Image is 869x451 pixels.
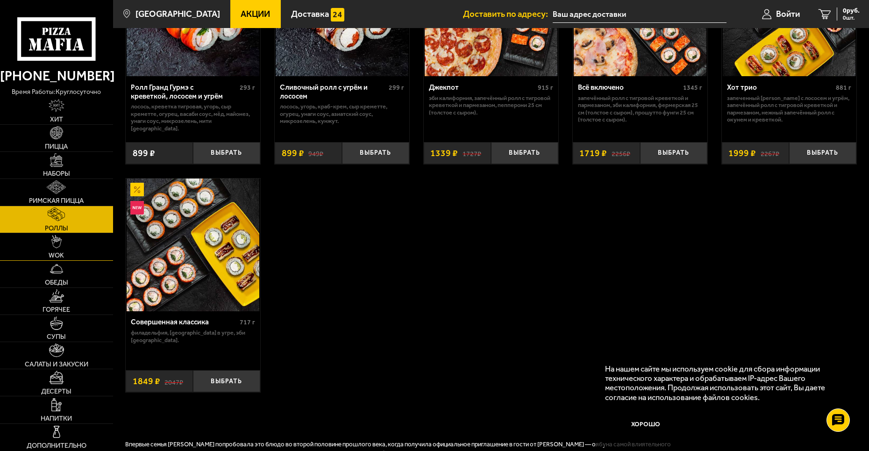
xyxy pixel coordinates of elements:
span: 1345 г [683,84,702,92]
span: Наборы [43,170,70,177]
button: Выбрать [193,142,260,164]
span: Салаты и закуски [25,361,88,367]
p: На нашем сайте мы используем cookie для сбора информации технического характера и обрабатываем IP... [605,364,842,401]
p: лосось, креветка тигровая, угорь, Сыр креметте, огурец, васаби соус, мёд, майонез, унаги соус, ми... [131,103,256,132]
div: Сливочный ролл с угрём и лососем [280,83,387,100]
p: Запеченный [PERSON_NAME] с лососем и угрём, Запечённый ролл с тигровой креветкой и пармезаном, Не... [727,94,852,123]
div: Совершенная классика [131,318,238,327]
s: 1727 ₽ [463,149,481,157]
span: Акции [241,10,270,19]
p: Эби Калифорния, Запечённый ролл с тигровой креветкой и пармезаном, Пепперони 25 см (толстое с сыр... [429,94,554,116]
p: Запечённый ролл с тигровой креветкой и пармезаном, Эби Калифорния, Фермерская 25 см (толстое с сы... [578,94,703,123]
span: 0 шт. [843,15,860,21]
div: Джекпот [429,83,536,92]
s: 2267 ₽ [761,149,779,157]
button: Выбрать [342,142,409,164]
a: АкционныйНовинкаСовершенная классика [126,179,260,311]
span: 915 г [538,84,553,92]
p: лосось, угорь, краб-крем, Сыр креметте, огурец, унаги соус, азиатский соус, микрозелень, кунжут. [280,103,405,125]
button: Выбрать [491,142,558,164]
span: 1339 ₽ [430,149,458,157]
span: 1999 ₽ [728,149,756,157]
span: Обеды [45,279,68,286]
div: Хот трио [727,83,834,92]
img: Акционный [130,183,144,196]
span: 717 г [240,318,255,326]
span: 299 г [389,84,404,92]
span: Римская пицца [29,197,84,204]
span: Супы [47,333,66,340]
span: 1849 ₽ [133,377,160,386]
s: 949 ₽ [308,149,323,157]
span: Доставка [291,10,329,19]
button: Хорошо [605,410,686,437]
span: 881 г [836,84,851,92]
span: Горячее [43,306,70,313]
s: 2256 ₽ [612,149,630,157]
div: Ролл Гранд Гурмэ с креветкой, лососем и угрём [131,83,238,100]
img: Новинка [130,201,144,215]
span: Доставить по адресу: [463,10,553,19]
img: 15daf4d41897b9f0e9f617042186c801.svg [331,8,344,21]
span: Хит [50,116,63,122]
button: Выбрать [789,142,856,164]
s: 2047 ₽ [164,377,183,386]
img: Совершенная классика [127,179,259,311]
div: Всё включено [578,83,681,92]
span: Десерты [41,388,71,394]
span: WOK [49,252,64,258]
span: Роллы [45,225,68,231]
button: Выбрать [193,370,260,392]
p: Филадельфия, [GEOGRAPHIC_DATA] в угре, Эби [GEOGRAPHIC_DATA]. [131,329,256,344]
span: 899 ₽ [282,149,304,157]
span: Войти [776,10,800,19]
button: Выбрать [640,142,707,164]
span: 0 руб. [843,7,860,14]
span: 899 ₽ [133,149,155,157]
span: Дополнительно [27,442,86,449]
input: Ваш адрес доставки [553,6,727,23]
span: 293 г [240,84,255,92]
span: 1719 ₽ [579,149,607,157]
span: Напитки [41,415,72,422]
span: Пицца [45,143,68,150]
span: [GEOGRAPHIC_DATA] [135,10,220,19]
